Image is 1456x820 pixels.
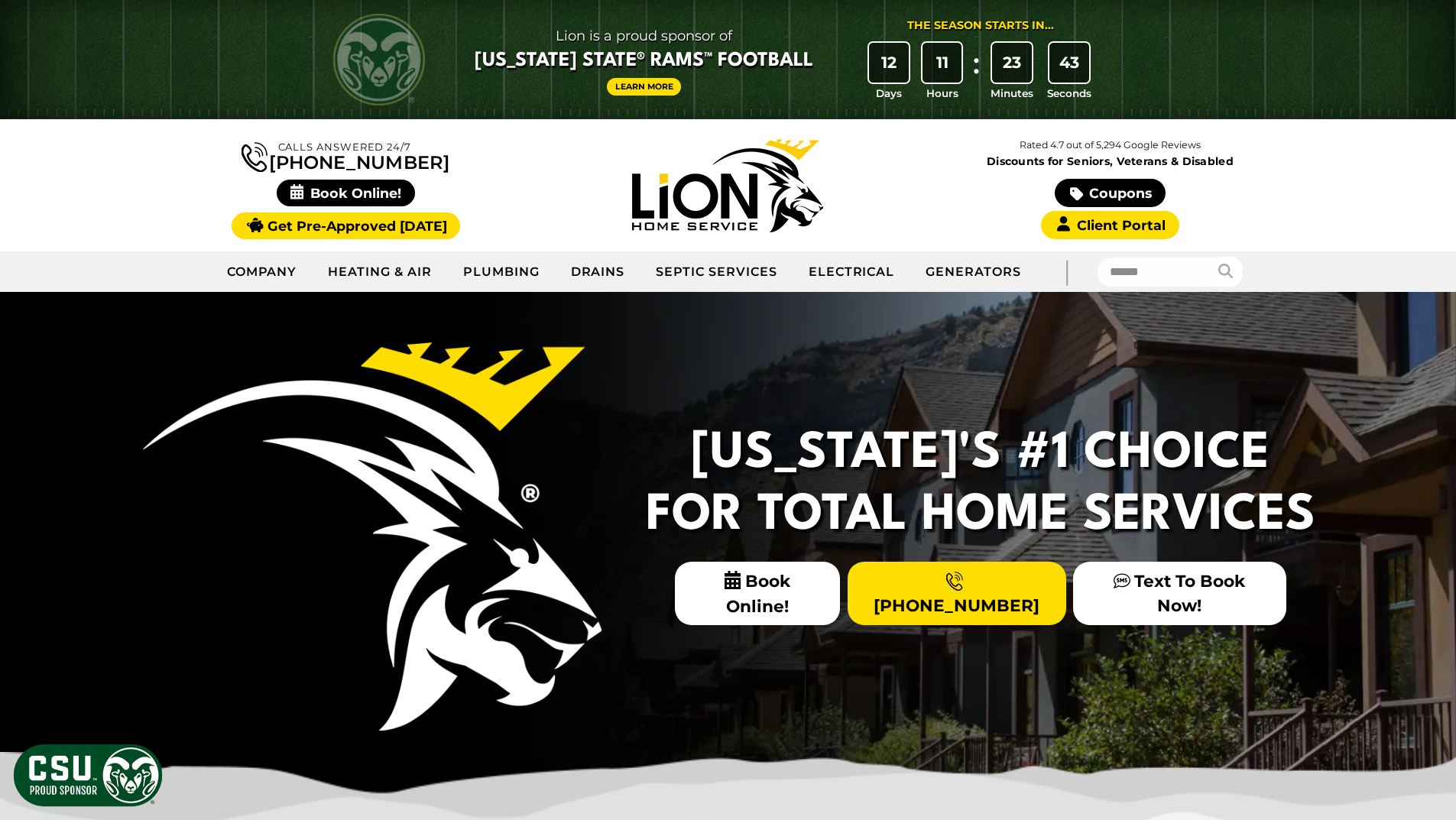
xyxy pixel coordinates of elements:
[923,43,962,83] div: 11
[475,24,813,48] span: Lion is a proud sponsor of
[1041,211,1179,239] a: Client Portal
[313,253,447,291] a: Heating & Air
[212,253,313,291] a: Company
[793,253,911,291] a: Electrical
[910,253,1036,291] a: Generators
[475,48,813,74] span: [US_STATE] State® Rams™ Football
[607,78,682,96] a: Learn More
[632,139,823,232] img: Lion Home Service
[1047,86,1091,101] span: Seconds
[1049,43,1089,83] div: 43
[232,212,460,239] a: Get Pre-Approved [DATE]
[1036,251,1098,292] div: |
[277,180,415,206] span: Book Online!
[869,43,909,83] div: 12
[991,86,1033,101] span: Minutes
[242,139,449,172] a: [PHONE_NUMBER]
[848,562,1066,624] a: [PHONE_NUMBER]
[992,43,1032,83] div: 23
[637,423,1325,546] h2: [US_STATE]'s #1 Choice For Total Home Services
[923,156,1299,167] span: Discounts for Seniors, Veterans & Disabled
[919,137,1301,154] p: Rated 4.7 out of 5,294 Google Reviews
[675,562,841,625] span: Book Online!
[907,18,1054,34] div: The Season Starts in...
[11,742,164,809] img: CSU Sponsor Badge
[1073,562,1286,624] a: Text To Book Now!
[448,253,556,291] a: Plumbing
[876,86,902,101] span: Days
[640,253,793,291] a: Septic Services
[556,253,641,291] a: Drains
[1055,179,1165,207] a: Coupons
[926,86,958,101] span: Hours
[333,14,425,105] img: CSU Rams logo
[968,43,984,102] div: :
